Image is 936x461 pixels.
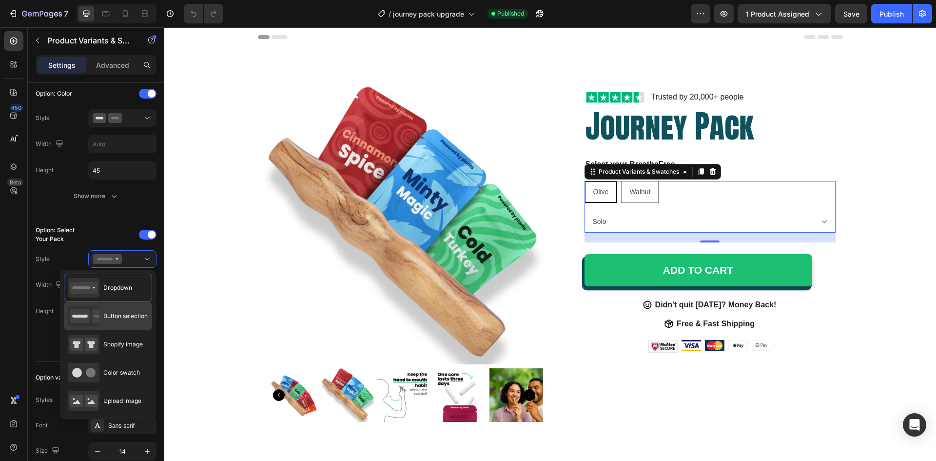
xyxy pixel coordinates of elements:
[89,135,156,153] input: Auto
[103,312,148,321] span: Button selection
[512,291,590,302] p: Free & Fast Shipping
[393,9,464,19] span: journey pack upgrade
[432,140,517,149] div: Product Variants & Swatches
[746,9,809,19] span: 1 product assigned
[491,272,612,283] p: Didn't quit [DATE]? Money Back!
[421,131,670,143] p: Select your BreatheFree
[103,397,141,405] span: Upload image
[499,234,569,252] div: ADD TO CART
[9,104,23,112] div: 450
[389,9,391,19] span: /
[36,307,54,316] div: Height
[465,160,486,168] span: Walnut
[103,368,140,377] span: Color swatch
[835,4,867,23] button: Save
[36,396,53,404] div: Styles
[36,138,65,151] div: Width
[903,413,926,437] div: Open Intercom Messenger
[36,328,156,346] button: Show more
[420,78,671,120] h2: Journey Pack
[36,279,65,292] div: Width
[36,226,86,243] div: Option: Select Your Pack
[184,4,223,23] div: Undo/Redo
[96,60,129,70] p: Advanced
[36,89,72,98] div: Option: Color
[420,63,482,77] img: gempages_561328392964670554-62e83766-9a62-4aba-9107-30b9f025e173.webp
[429,160,445,168] span: Olive
[359,362,371,374] button: Carousel Next Arrow
[4,4,73,23] button: 7
[89,161,156,179] input: Auto
[48,60,76,70] p: Settings
[103,340,143,349] span: Shopify image
[7,179,23,186] div: Beta
[108,421,154,430] div: Sans-serif
[36,421,48,430] div: Font
[36,444,61,458] div: Size
[738,4,831,23] button: 1 product assigned
[36,373,82,382] div: Option value text
[164,27,936,461] iframe: Design area
[36,187,156,205] button: Show more
[487,63,670,77] p: Trusted by 20,000+ people
[879,9,904,19] div: Publish
[36,255,50,263] div: Style
[36,114,50,122] div: Style
[47,35,130,46] p: Product Variants & Swatches
[497,9,524,18] span: Published
[36,166,54,175] div: Height
[843,10,859,18] span: Save
[103,283,132,292] span: Dropdown
[420,227,648,259] button: ADD TO CART
[64,8,68,20] p: 7
[74,191,119,201] div: Show more
[871,4,912,23] button: Publish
